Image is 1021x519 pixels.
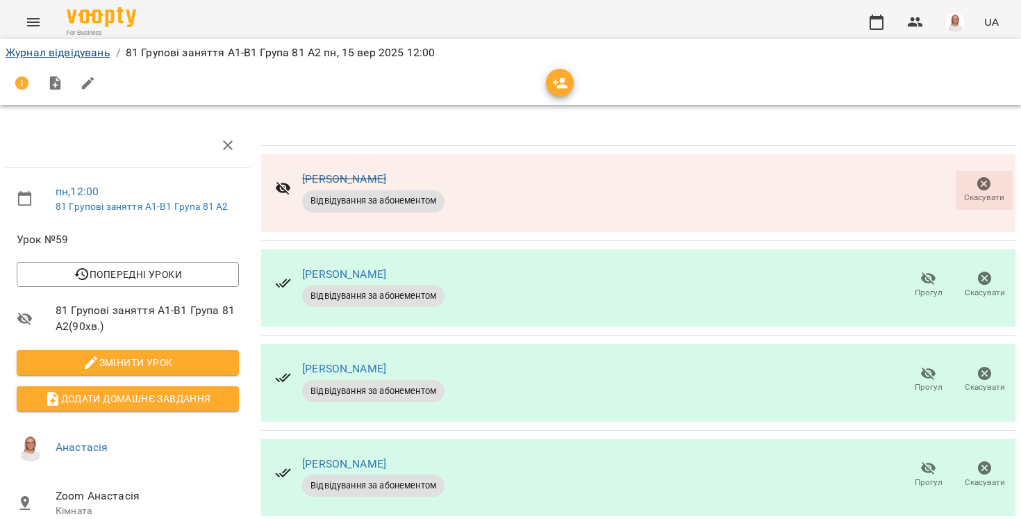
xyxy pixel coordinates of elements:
[965,287,1005,299] span: Скасувати
[302,290,445,302] span: Відвідування за абонементом
[915,287,943,299] span: Прогул
[956,361,1013,399] button: Скасувати
[67,28,136,38] span: For Business
[302,457,386,470] a: [PERSON_NAME]
[302,172,386,186] a: [PERSON_NAME]
[900,361,956,399] button: Прогул
[28,266,228,283] span: Попередні уроки
[945,13,965,32] img: 7b3448e7bfbed3bd7cdba0ed84700e25.png
[965,477,1005,488] span: Скасувати
[17,434,44,461] img: 7b3448e7bfbed3bd7cdba0ed84700e25.png
[900,456,956,495] button: Прогул
[915,477,943,488] span: Прогул
[56,302,239,335] span: 81 Групові заняття A1-B1 Група 81 A2 ( 90 хв. )
[979,9,1004,35] button: UA
[17,386,239,411] button: Додати домашнє завдання
[956,171,1013,210] button: Скасувати
[17,262,239,287] button: Попередні уроки
[56,185,99,198] a: пн , 12:00
[28,390,228,407] span: Додати домашнє завдання
[956,456,1013,495] button: Скасувати
[56,504,239,518] p: Кімната
[17,231,239,248] span: Урок №59
[984,15,999,29] span: UA
[6,46,110,59] a: Журнал відвідувань
[956,265,1013,304] button: Скасувати
[56,440,108,454] a: Анастасія
[67,7,136,27] img: Voopty Logo
[964,192,1004,204] span: Скасувати
[126,44,435,61] p: 81 Групові заняття A1-B1 Група 81 A2 пн, 15 вер 2025 12:00
[302,362,386,375] a: [PERSON_NAME]
[302,479,445,492] span: Відвідування за абонементом
[17,6,50,39] button: Menu
[302,385,445,397] span: Відвідування за абонементом
[302,267,386,281] a: [PERSON_NAME]
[116,44,120,61] li: /
[28,354,228,371] span: Змінити урок
[965,381,1005,393] span: Скасувати
[56,488,239,504] span: Zoom Анастасія
[6,44,1015,61] nav: breadcrumb
[17,350,239,375] button: Змінити урок
[302,195,445,207] span: Відвідування за абонементом
[915,381,943,393] span: Прогул
[900,265,956,304] button: Прогул
[56,201,228,212] a: 81 Групові заняття A1-B1 Група 81 A2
